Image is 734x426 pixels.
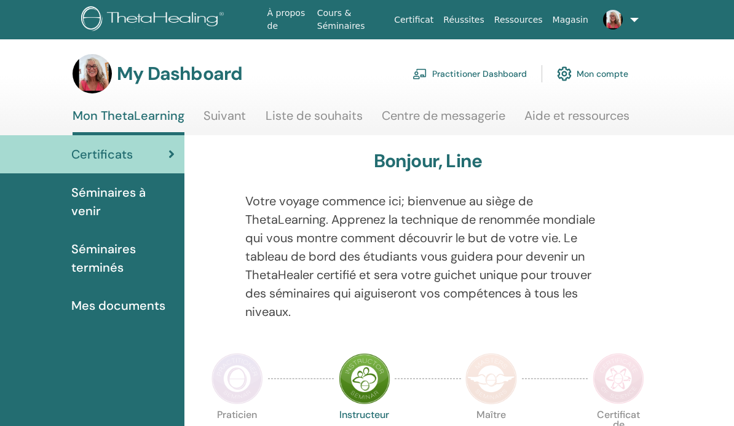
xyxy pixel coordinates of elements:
p: Votre voyage commence ici; bienvenue au siège de ThetaLearning. Apprenez la technique de renommée... [245,192,611,321]
img: Certificate of Science [593,353,644,404]
a: Practitioner Dashboard [412,60,527,87]
img: default.jpg [603,10,623,30]
h3: My Dashboard [117,63,242,85]
img: chalkboard-teacher.svg [412,68,427,79]
a: Magasin [548,9,593,31]
img: cog.svg [557,63,572,84]
span: Mes documents [71,296,165,315]
a: Mon compte [557,60,628,87]
span: Séminaires terminés [71,240,175,277]
a: Cours & Séminaires [312,2,389,37]
a: Suivant [203,108,246,132]
span: Certificats [71,145,133,164]
a: À propos de [262,2,312,37]
a: Certificat [389,9,438,31]
a: Ressources [489,9,548,31]
img: Master [465,353,517,404]
img: logo.png [81,6,228,34]
span: Séminaires à venir [71,183,175,220]
h3: Bonjour, Line [374,150,483,172]
a: Liste de souhaits [266,108,363,132]
img: Instructor [339,353,390,404]
a: Réussites [438,9,489,31]
a: Centre de messagerie [382,108,505,132]
img: default.jpg [73,54,112,93]
a: Mon ThetaLearning [73,108,184,135]
a: Aide et ressources [524,108,629,132]
img: Practitioner [211,353,263,404]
